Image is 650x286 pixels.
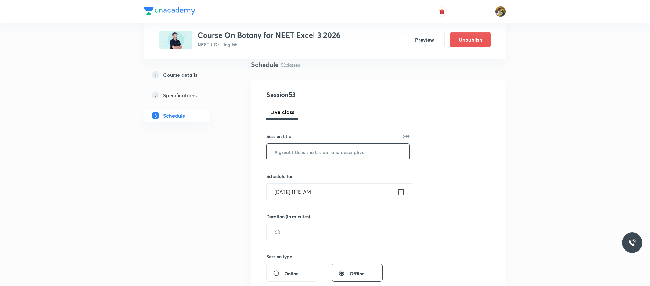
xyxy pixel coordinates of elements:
[266,133,291,139] h6: Session title
[144,68,231,81] a: 1Course details
[495,6,506,17] img: Gayatri Chillure
[152,112,159,119] p: 3
[159,31,192,49] img: BFBED017-447D-4699-B95F-0164EAA1CF77_plus.png
[152,91,159,99] p: 2
[251,60,278,69] h4: Schedule
[403,135,410,138] p: 0/99
[266,90,383,99] h4: Session 53
[270,108,294,116] span: Live class
[163,91,197,99] h5: Specifications
[266,173,410,180] h6: Schedule for
[266,253,292,260] h6: Session type
[152,71,159,79] p: 1
[266,213,310,220] h6: Duration (in minutes)
[285,270,299,277] span: Online
[198,41,341,48] p: NEET UG • Hinglish
[163,112,185,119] h5: Schedule
[437,6,447,17] button: avatar
[628,239,636,247] img: ttu
[404,32,445,47] button: Preview
[281,61,300,68] p: 52 classes
[144,7,195,16] a: Company Logo
[439,9,445,14] img: avatar
[267,224,413,240] input: 60
[267,144,409,160] input: A great title is short, clear and descriptive
[198,31,341,40] h3: Course On Botany for NEET Excel 3 2026
[350,270,365,277] span: Offline
[450,32,491,47] button: Unpublish
[144,7,195,15] img: Company Logo
[163,71,197,79] h5: Course details
[144,89,231,102] a: 2Specifications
